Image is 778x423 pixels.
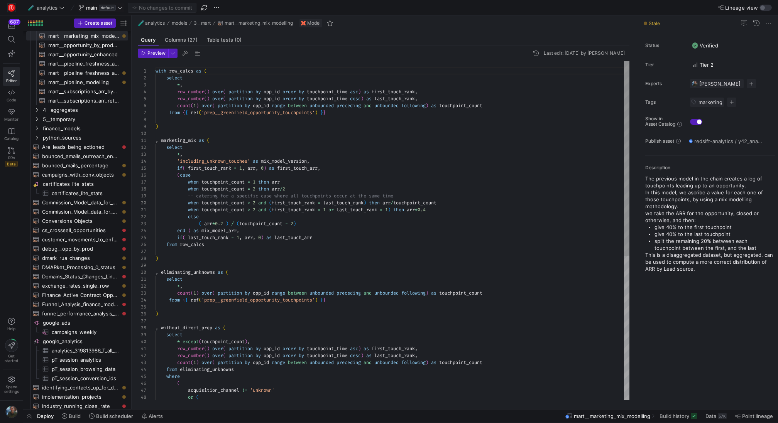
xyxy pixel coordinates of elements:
a: mart__pipeline_freshness_analysis​​​​​​​​​​ [26,68,128,78]
span: 3__mart [194,20,211,26]
span: order [282,89,296,95]
span: Lineage view [725,5,758,11]
span: partition [228,89,253,95]
a: Code [3,86,20,105]
span: from [169,110,180,116]
span: touchpoint_time [307,96,347,102]
div: 17 [138,179,146,185]
button: mart__marketing_mix_modelling [216,19,295,28]
span: Experts [645,81,684,86]
span: case [180,172,191,178]
span: 1 [253,179,255,185]
div: Last edit: [DATE] by [PERSON_NAME] [544,51,625,56]
a: mart__opportunity_by_product_line​​​​​​​​​​ [26,40,128,50]
div: Press SPACE to select this row. [26,133,128,142]
span: implementation_projects​​​​​​​​​​ [42,393,119,401]
span: desc [350,96,361,102]
span: Domains_Status_Changes_Linked_to_Implementation_Projects​​​​​​​​​​ [42,272,119,281]
span: default [99,5,116,11]
span: 4__aggregates [43,106,127,115]
span: , [318,165,320,171]
a: google_ads​​​​​​​​ [26,318,128,327]
span: pT_session_browsing_data​​​​​​​​​ [52,365,119,374]
div: 16 [138,172,146,179]
span: DMARket_Processing_0_status​​​​​​​​​​ [42,263,119,272]
span: Tags [645,99,684,105]
span: Create asset [85,20,112,26]
span: bounced_emails_outreach_enhanced​​​​​​​​​​ [42,152,119,161]
span: bounced_mails_percentage​​​​​​​​​​ [42,161,119,170]
div: 57K [718,413,727,419]
span: touchpoint_count [201,179,245,185]
span: , [307,158,310,164]
span: with [156,68,166,74]
div: Press SPACE to select this row. [26,124,128,133]
span: , [255,165,258,171]
button: Create asset [74,19,116,28]
span: ( [212,103,215,109]
span: cs_crosssell_opportunities​​​​​​​​​​ [42,226,119,235]
div: 3 [138,81,146,88]
div: Press SPACE to select this row. [26,59,128,68]
span: campaigns_weekly​​​​​​​​​ [52,328,119,337]
a: pT_session_analytics​​​​​​​​​ [26,355,128,364]
span: preceding [337,103,361,109]
div: Press SPACE to select this row. [26,40,128,50]
a: customer_movements_to_enforcement​​​​​​​​​​ [26,235,128,244]
span: by [299,96,304,102]
span: exchange_rates_single_row​​​​​​​​​​ [42,281,119,290]
span: ) [207,89,210,95]
div: 4 [138,88,146,95]
button: redsift-analytics / y42_analytics_main / mart__marketing_mix_modelling [687,136,764,146]
span: { [183,110,185,116]
div: Press SPACE to select this row. [26,87,128,96]
span: mart__subscriptions_arr_by_product​​​​​​​​​​ [48,87,119,96]
div: 8 [138,116,146,123]
div: Press SPACE to select this row. [26,68,128,78]
span: ( [207,137,210,143]
span: , [156,137,158,143]
span: Data [705,413,716,419]
span: google_analytics​​​​​​​​ [43,337,127,346]
a: certificates_lite_stats​​​​​​​​ [26,179,128,189]
div: Press SPACE to select this row. [26,152,128,161]
button: Preview [138,49,168,58]
span: Query [141,37,156,42]
span: arr [247,165,255,171]
span: , [415,89,418,95]
span: when [188,186,199,192]
span: ) [358,89,361,95]
span: analytics [37,5,58,11]
span: Point lineage [742,413,773,419]
a: Commission_Model_data_for_AEs_and_SDRs_sdroutput​​​​​​​​​​ [26,207,128,216]
span: Editor [6,78,17,83]
a: dmark_rua_changes​​​​​​​​​​ [26,253,128,263]
a: Funnel_Analysis_finance_model_table_output​​​​​​​​​​ [26,300,128,309]
span: ( [223,89,226,95]
span: by [245,103,250,109]
span: Stale [649,20,660,26]
img: https://storage.googleapis.com/y42-prod-data-exchange/images/6IdsliWYEjCj6ExZYNtk9pMT8U8l8YHLguyz... [5,406,18,418]
div: Press SPACE to select this row. [26,31,128,40]
span: ( [177,172,180,178]
a: cs_crosssell_opportunities​​​​​​​​​​ [26,226,128,235]
span: mix_model_version [261,158,307,164]
span: Commission_Model_data_for_AEs_and_SDRs_aeoutput​​​​​​​​​​ [42,198,119,207]
span: mart__opportunity_enhanced​​​​​​​​​​ [48,50,119,59]
span: marketing_mix [161,137,196,143]
a: analytics_319813986_T_all_events_all_websites​​​​​​​​​ [26,346,128,355]
div: Press SPACE to select this row. [26,161,128,170]
span: between [288,103,307,109]
span: Code [7,98,16,102]
span: [PERSON_NAME] [699,81,741,87]
span: as [269,165,274,171]
a: mart__subscriptions_arr_by_product​​​​​​​​​​ [26,87,128,96]
span: ( [223,96,226,102]
button: 687 [3,19,20,32]
div: 11 [138,137,146,144]
div: 10 [138,130,146,137]
span: as [199,137,204,143]
span: ) [264,165,266,171]
span: ( [199,110,201,116]
span: partition [228,96,253,102]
